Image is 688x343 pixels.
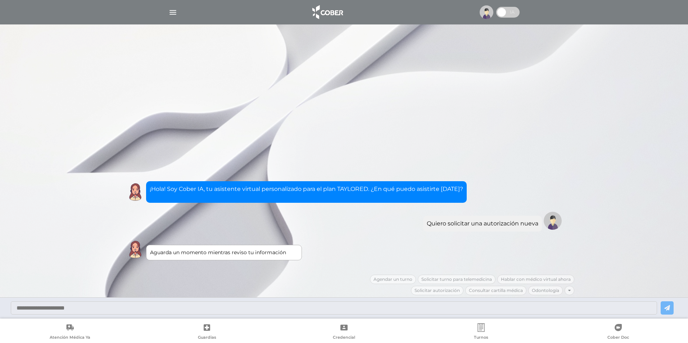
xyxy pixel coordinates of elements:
img: logo_cober_home-white.png [308,4,346,21]
a: Credencial [276,323,413,342]
span: Atención Médica Ya [50,335,90,341]
span: Cober Doc [607,335,629,341]
img: Cober IA [126,241,144,259]
span: Guardias [198,335,216,341]
div: Quiero solicitar una autorización nueva [427,219,538,228]
span: Turnos [474,335,488,341]
img: Tu imagen [544,212,562,230]
img: Cober_menu-lines-white.svg [168,8,177,17]
img: profile-placeholder.svg [480,5,493,19]
p: ¡Hola! Soy Cober IA, tu asistente virtual personalizado para el plan TAYLORED. ¿En qué puedo asis... [150,185,463,193]
div: Aguarda un momento mientras reviso tu información [150,249,298,256]
a: Atención Médica Ya [1,323,139,342]
span: Credencial [333,335,355,341]
a: Turnos [412,323,549,342]
img: Cober IA [126,183,144,201]
a: Cober Doc [549,323,687,342]
a: Guardias [139,323,276,342]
